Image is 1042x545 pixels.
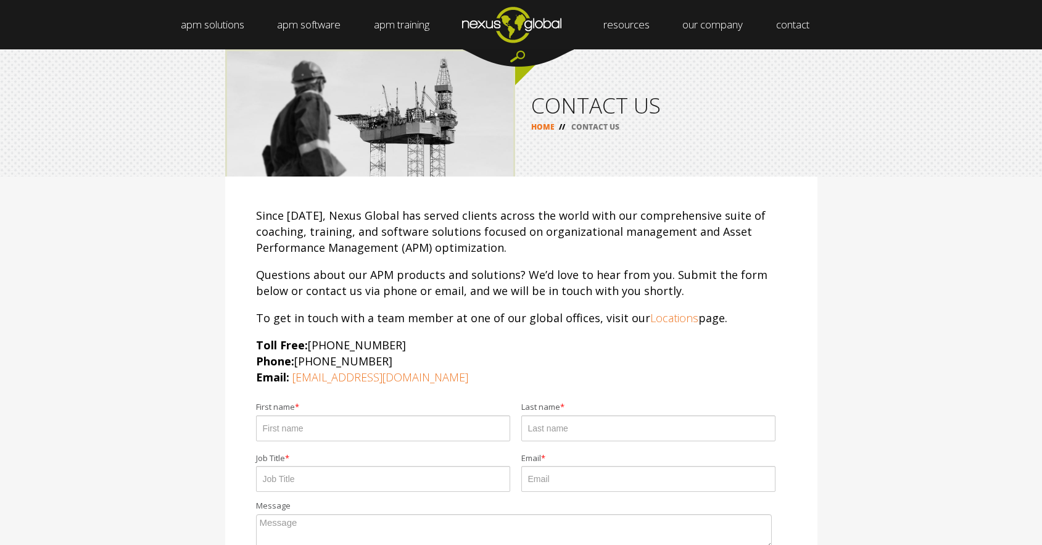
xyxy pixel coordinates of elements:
a: Locations [650,310,698,325]
input: Job Title [256,466,510,492]
a: HOME [531,122,555,132]
input: First name [256,415,510,441]
a: [EMAIL_ADDRESS][DOMAIN_NAME] [292,370,468,385]
strong: Toll Free: [256,338,308,352]
p: To get in touch with a team member at one of our global offices, visit our page. [256,310,787,326]
p: [PHONE_NUMBER] [PHONE_NUMBER] [256,337,787,385]
span: Message [256,501,291,511]
h1: CONTACT US [531,94,801,116]
span: // [555,122,569,132]
input: Email [521,466,775,492]
input: Last name [521,415,775,441]
p: Since [DATE], Nexus Global has served clients across the world with our comprehensive suite of co... [256,207,787,256]
span: Job Title [256,454,285,464]
p: Questions about our APM products and solutions? We’d love to hear from you. Submit the form below... [256,267,787,299]
span: Last name [521,402,560,412]
strong: Email: [256,370,289,385]
span: First name [256,402,295,412]
strong: Phone: [256,354,294,368]
span: Email [521,454,541,464]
